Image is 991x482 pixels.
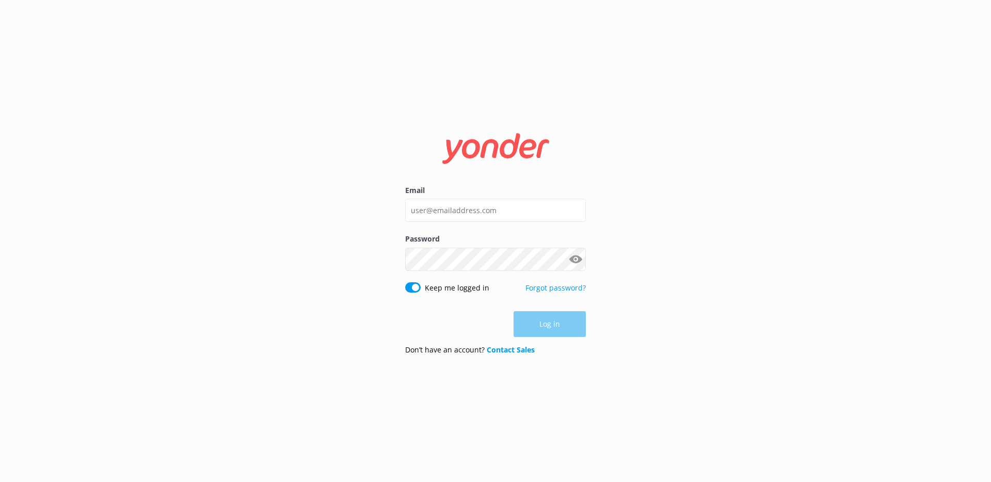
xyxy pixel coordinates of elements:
[405,233,586,245] label: Password
[525,283,586,293] a: Forgot password?
[405,185,586,196] label: Email
[565,249,586,269] button: Show password
[405,199,586,222] input: user@emailaddress.com
[405,344,535,356] p: Don’t have an account?
[487,345,535,355] a: Contact Sales
[425,282,489,294] label: Keep me logged in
